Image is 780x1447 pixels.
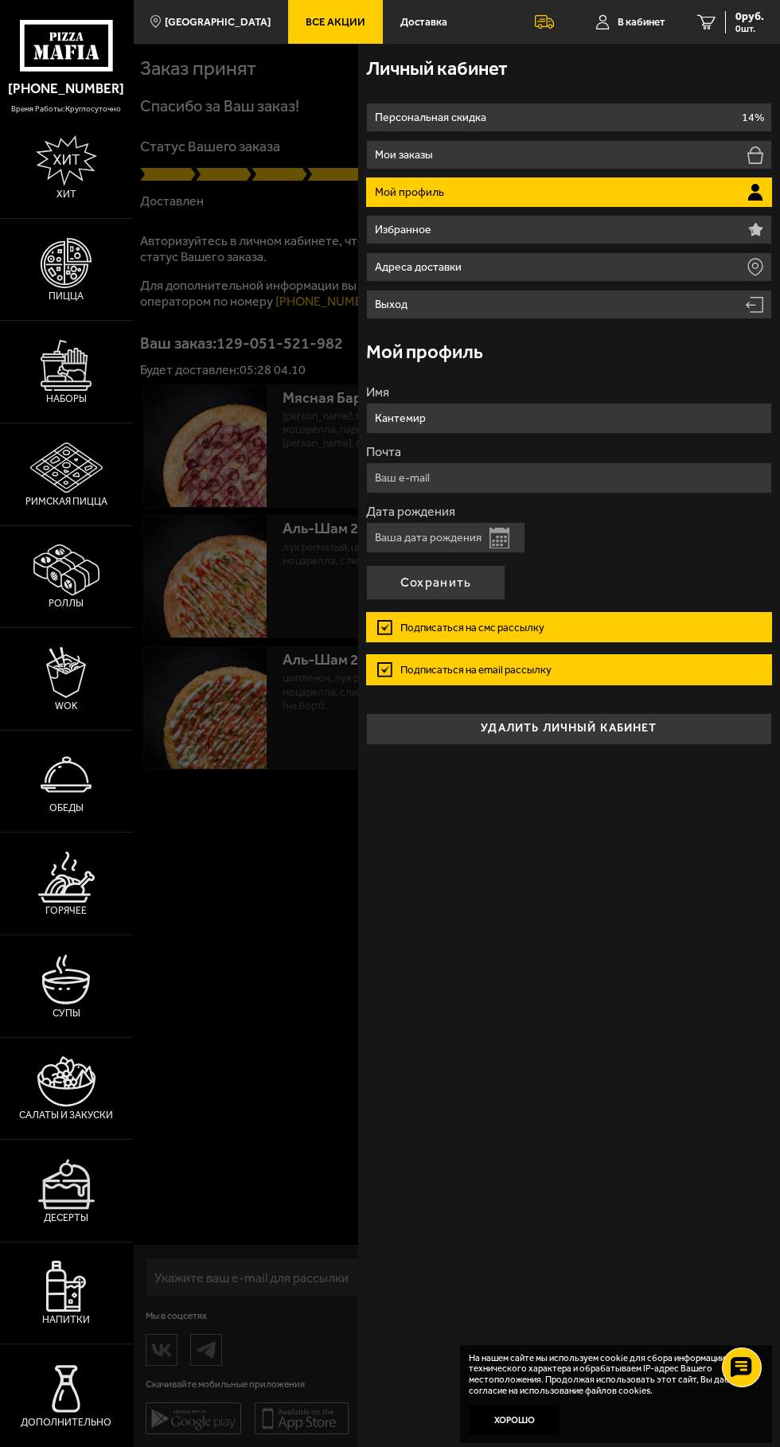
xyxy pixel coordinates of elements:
span: Горячее [45,906,87,915]
span: Супы [53,1008,80,1018]
p: На нашем сайте мы используем cookie для сбора информации технического характера и обрабатываем IP... [469,1353,755,1397]
span: Доставка [400,17,447,27]
button: Открыть календарь [489,528,509,548]
span: В кабинет [618,17,665,27]
label: Дата рождения [366,505,772,518]
span: [GEOGRAPHIC_DATA] [165,17,271,27]
span: 0 руб. [735,11,764,22]
h3: Мой профиль [366,343,483,362]
p: Адреса доставки [375,262,466,273]
label: Имя [366,386,772,399]
span: WOK [55,701,77,711]
p: 14% [742,112,764,123]
span: Роллы [49,599,84,608]
button: удалить личный кабинет [366,713,772,745]
label: Почта [366,446,772,458]
p: Выход [375,299,411,310]
label: Подписаться на email рассылку [366,654,772,684]
p: Мои заказы [375,150,437,161]
p: Персональная скидка [375,112,490,123]
span: Наборы [46,394,87,404]
span: Дополнительно [21,1418,111,1427]
span: 0 шт. [735,24,764,33]
span: Пицца [49,291,84,301]
h3: Личный кабинет [366,60,508,79]
span: Десерты [44,1213,88,1223]
span: Все Акции [306,17,365,27]
span: Напитки [42,1315,90,1324]
span: Салаты и закуски [19,1110,113,1120]
button: Сохранить [366,565,505,600]
p: Избранное [375,224,435,236]
input: Ваше имя [366,403,772,434]
span: Хит [57,189,76,199]
p: Мой профиль [375,187,448,198]
input: Ваш e-mail [366,462,772,493]
button: Хорошо [469,1405,560,1435]
span: Римская пицца [25,497,107,506]
span: Обеды [49,803,84,813]
label: Подписаться на смс рассылку [366,612,772,642]
input: Ваша дата рождения [366,522,525,553]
